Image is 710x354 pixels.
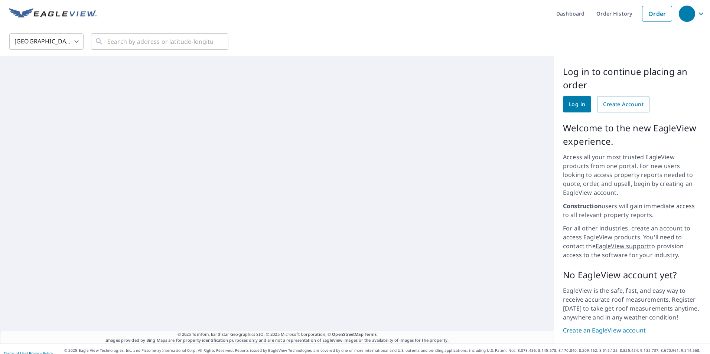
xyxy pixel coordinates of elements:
span: Log in [569,100,585,109]
input: Search by address or latitude-longitude [107,31,213,52]
a: Log in [563,96,591,112]
p: For all other industries, create an account to access EagleView products. You'll need to contact ... [563,224,701,259]
a: Terms [365,331,377,337]
a: Order [642,6,672,22]
span: © 2025 TomTom, Earthstar Geographics SIO, © 2025 Microsoft Corporation, © [177,331,377,338]
p: users will gain immediate access to all relevant property reports. [563,201,701,219]
img: EV Logo [9,8,97,19]
a: OpenStreetMap [332,331,363,337]
strong: Construction [563,202,602,210]
a: EagleView support [596,242,649,250]
span: Create Account [603,100,644,109]
a: Create an EagleView account [563,326,701,335]
a: Create Account [597,96,649,112]
p: Access all your most trusted EagleView products from one portal. For new users looking to access ... [563,153,701,197]
p: EagleView is the safe, fast, and easy way to receive accurate roof measurements. Register [DATE] ... [563,286,701,322]
p: No EagleView account yet? [563,268,701,282]
div: [GEOGRAPHIC_DATA] [9,31,84,52]
p: Welcome to the new EagleView experience. [563,121,701,148]
p: Log in to continue placing an order [563,65,701,92]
